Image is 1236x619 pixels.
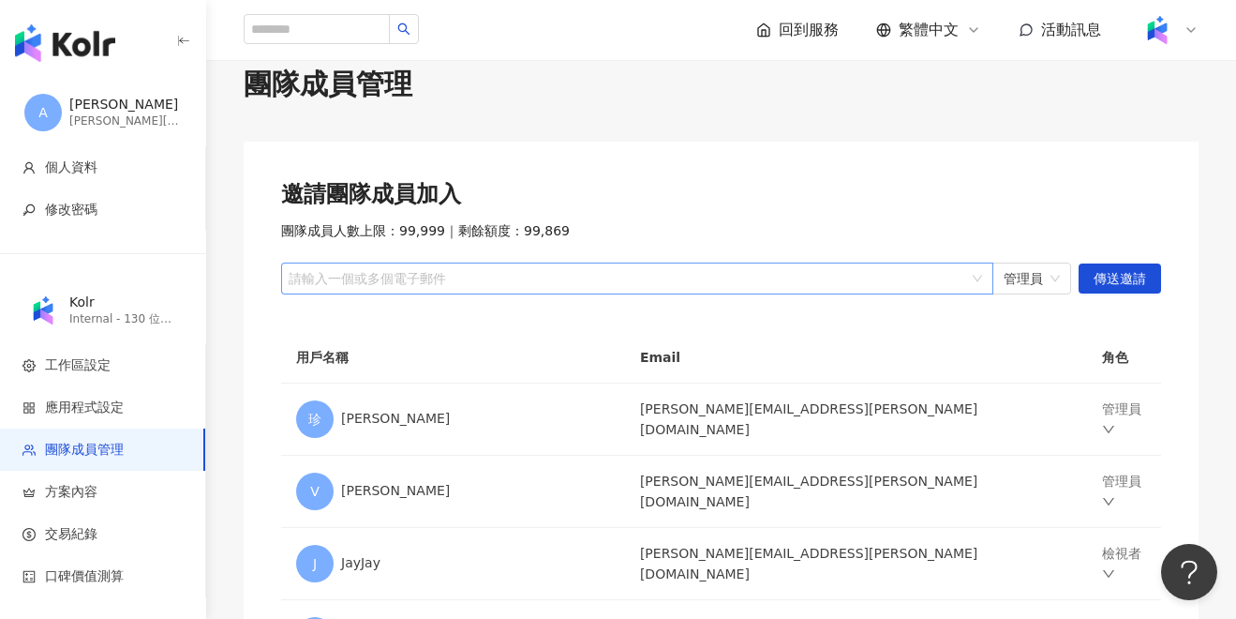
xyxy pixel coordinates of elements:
[15,24,115,62] img: logo
[45,525,97,544] span: 交易紀錄
[45,441,124,460] span: 團隊成員管理
[1094,264,1146,294] span: 傳送邀請
[1102,495,1115,508] span: down
[22,570,36,583] span: calculator
[69,113,182,129] div: [PERSON_NAME][EMAIL_ADDRESS][PERSON_NAME]
[779,20,839,40] span: 回到服務
[1102,567,1115,581] span: down
[281,332,625,384] th: 用戶名稱
[69,311,182,327] div: Internal - 130 位成員
[625,528,1087,600] td: [PERSON_NAME][EMAIL_ADDRESS][PERSON_NAME][DOMAIN_NAME]
[45,159,97,177] span: 個人資料
[1102,401,1141,437] a: 管理員
[1102,474,1141,509] a: 管理員
[625,384,1087,456] td: [PERSON_NAME][EMAIL_ADDRESS][PERSON_NAME][DOMAIN_NAME]
[45,356,111,375] span: 工作區設定
[899,20,959,40] span: 繁體中文
[1102,546,1141,581] a: 檢視者
[1004,264,1060,294] span: 管理員
[45,567,124,586] span: 口碑價值測算
[45,201,97,219] span: 修改密碼
[69,294,182,312] div: Kolr
[45,483,97,502] span: 方案內容
[1041,21,1101,38] span: 活動訊息
[69,96,182,114] div: [PERSON_NAME]
[244,65,1199,104] div: 團隊成員管理
[25,293,61,328] img: Kolr%20app%20icon%20%281%29.png
[296,545,610,582] div: JayJay
[1087,332,1161,384] th: 角色
[296,400,610,438] div: [PERSON_NAME]
[625,332,1087,384] th: Email
[38,102,48,123] span: A
[308,409,321,430] span: 珍
[310,481,320,502] span: V
[22,204,36,217] span: key
[1161,544,1217,600] iframe: Help Scout Beacon - Open
[1102,423,1115,436] span: down
[22,161,36,174] span: user
[625,456,1087,528] td: [PERSON_NAME][EMAIL_ADDRESS][PERSON_NAME][DOMAIN_NAME]
[296,473,610,510] div: [PERSON_NAME]
[281,179,1161,211] div: 邀請團隊成員加入
[397,23,410,36] span: search
[756,20,839,40] a: 回到服務
[45,399,124,417] span: 應用程式設定
[1139,12,1175,48] img: Kolr%20app%20icon%20%281%29.png
[1079,264,1161,294] button: 傳送邀請
[281,222,570,241] span: 團隊成員人數上限：99,999 ｜ 剩餘額度：99,869
[22,401,36,415] span: appstore
[22,528,36,541] span: dollar
[313,553,317,574] span: J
